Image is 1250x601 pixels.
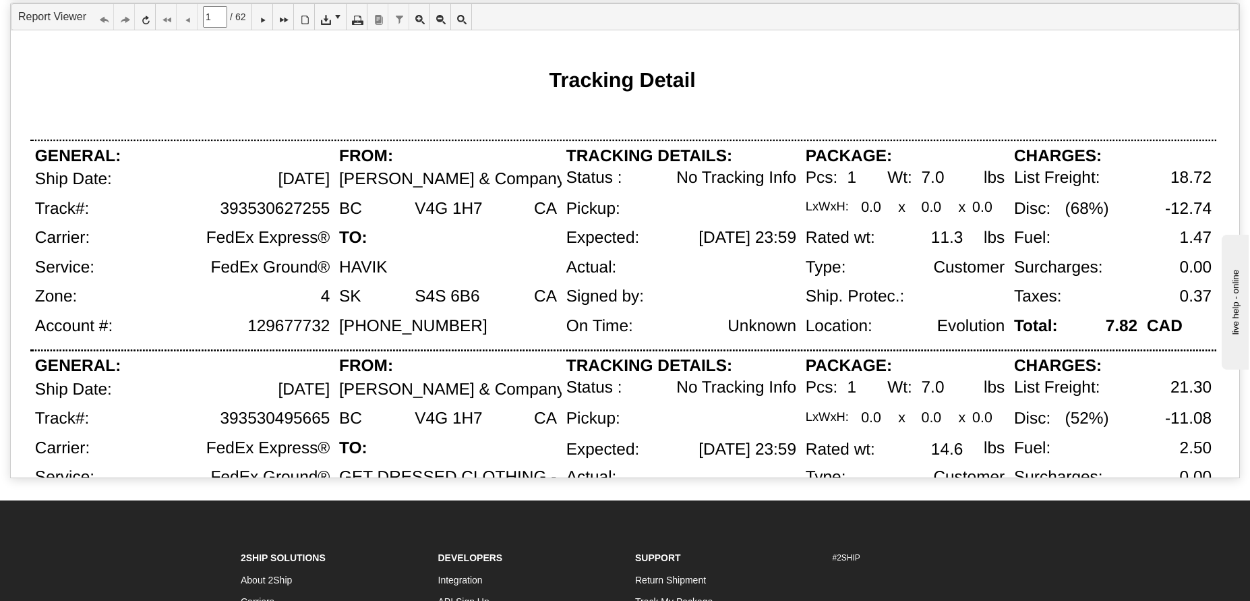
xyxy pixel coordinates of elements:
div: TO: [339,229,367,247]
div: Fuel: [1014,229,1050,247]
div: V4G 1H7 [415,200,482,218]
div: Expected: [566,229,640,247]
div: FedEx Express® [206,439,330,457]
div: lbs [984,229,1005,247]
div: [DATE] [278,170,330,188]
div: BC [339,409,362,428]
div: Customer [933,258,1005,277]
div: x [959,200,966,215]
a: Zoom In [409,4,430,30]
div: 7.0 [922,169,945,187]
div: live help - online [10,11,125,22]
div: -11.08 [1165,409,1212,428]
strong: 2Ship Solutions [241,552,326,563]
div: Location: [806,317,872,335]
strong: Developers [438,552,503,563]
div: FROM: [339,147,393,165]
div: 1 [847,379,857,397]
div: Tracking Detail [549,68,696,91]
a: Last Page [273,4,294,30]
div: Service: [35,258,94,277]
div: Zone: [35,287,77,306]
div: [DATE] 23:59 [698,440,796,459]
div: lbs [984,169,1005,187]
div: [PERSON_NAME] & Company Ltd. [339,380,597,399]
div: Pickup: [566,200,620,218]
div: 21.30 [1170,379,1212,397]
div: 18.72 [1170,169,1212,187]
div: 0.0 [922,200,942,215]
div: 1.47 [1180,229,1212,247]
div: Total: [1014,317,1058,335]
a: Toggle FullPage/PageWidth [451,4,472,30]
div: FedEx Express® [206,229,330,247]
div: 7.82 [1106,317,1138,335]
div: FedEx Ground® [211,468,330,486]
div: Pcs: [806,379,837,397]
div: [PERSON_NAME] & Company Ltd. [339,170,597,188]
a: Toggle Print Preview [294,4,315,30]
div: Wt: [887,169,912,187]
a: Return Shipment [635,575,706,585]
div: PACKAGE: [806,357,892,376]
div: No Tracking Info [676,379,796,397]
div: CHARGES: [1014,147,1102,165]
div: 11.3 [931,229,963,247]
div: 0.37 [1180,287,1212,306]
div: [DATE] 23:59 [698,229,796,247]
div: 14.6 [931,440,963,459]
a: About 2Ship [241,575,292,585]
a: Integration [438,575,483,585]
div: Status : [566,169,622,187]
div: TRACKING DETAILS: [566,357,732,376]
div: [DATE] [278,380,330,399]
div: CA [534,409,557,428]
div: List Freight: [1014,169,1100,187]
div: CA [534,200,557,218]
div: FedEx Ground® [211,258,330,277]
div: CAD [1147,317,1183,335]
div: On Time: [566,317,633,335]
div: 393530495665 [220,409,330,428]
a: Zoom Out [430,4,451,30]
div: lbs [984,379,1005,397]
div: Rated wt: [806,440,875,459]
div: SK [339,287,361,306]
div: Pickup: [566,409,620,428]
div: List Freight: [1014,379,1100,397]
div: V4G 1H7 [415,409,482,428]
div: LxWxH: [806,409,849,424]
div: 4 [321,287,330,306]
div: 0.0 [861,200,881,215]
div: Disc: [1014,409,1050,428]
div: Rated wt: [806,229,875,247]
div: 0.00 [1180,258,1212,277]
div: No Tracking Info [676,169,796,187]
a: Print [347,4,367,30]
div: Disc: [1014,200,1050,218]
div: -12.74 [1165,200,1212,218]
div: 1 [847,169,857,187]
div: Status : [566,379,622,397]
span: / [230,10,233,24]
div: BC [339,200,362,218]
div: 0.00 [1180,468,1212,486]
div: 0.0 [861,409,881,425]
a: Next Page [252,4,273,30]
div: (52%) [1065,409,1109,428]
div: Track#: [35,200,89,218]
iframe: chat widget [1219,231,1249,369]
div: Actual: [566,258,617,277]
div: Surcharges: [1014,468,1103,486]
div: 0.0 [972,409,992,425]
strong: Support [635,552,681,563]
a: Export [315,4,347,30]
div: Taxes: [1014,287,1062,306]
div: TRACKING DETAILS: [566,147,732,165]
div: Pcs: [806,169,837,187]
div: Evolution [937,317,1005,335]
div: PACKAGE: [806,147,892,165]
div: lbs [984,439,1005,457]
div: Ship. Protec.: [806,287,905,306]
a: Refresh [135,4,156,30]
